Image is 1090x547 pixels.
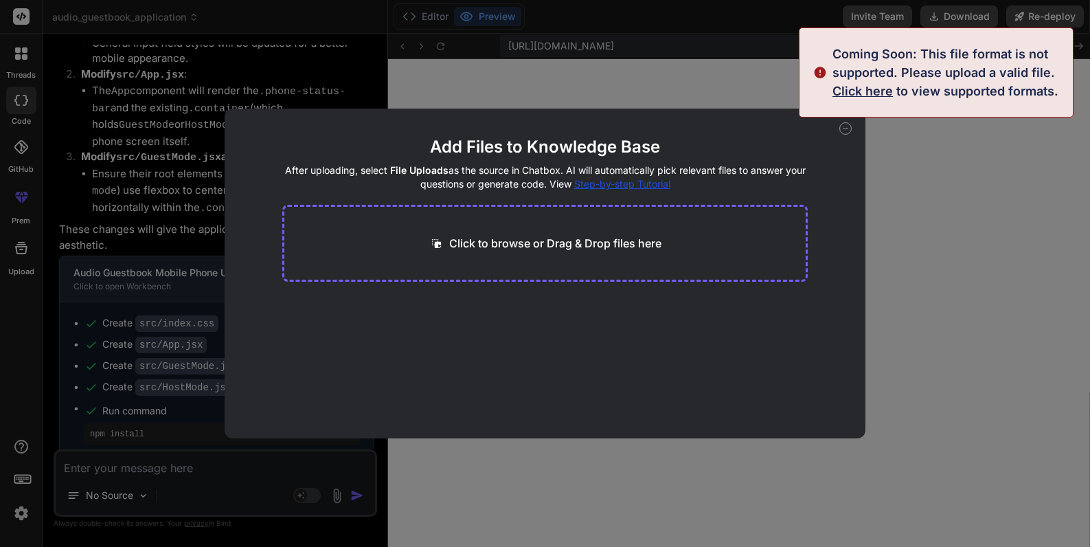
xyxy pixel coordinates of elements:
[813,45,827,100] img: alert
[282,136,807,158] h2: Add Files to Knowledge Base
[832,84,893,98] span: Click here
[282,164,807,191] h4: After uploading, select as the source in Chatbox. AI will automatically pick relevant files to an...
[449,235,661,252] p: Click to browse or Drag & Drop files here
[832,45,1065,100] div: Coming Soon: This file format is not supported. Please upload a valid file. to view supported for...
[390,164,449,176] span: File Uploads
[574,178,670,190] span: Step-by-step Tutorial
